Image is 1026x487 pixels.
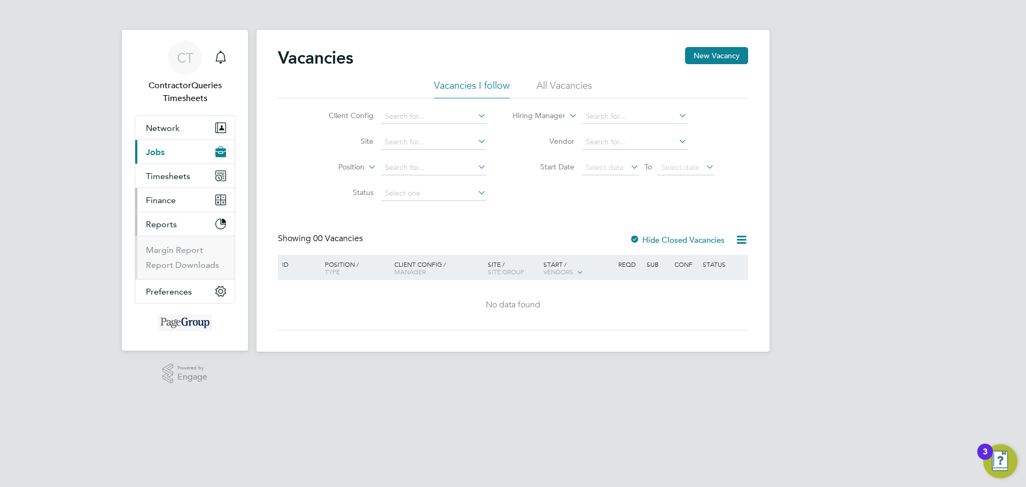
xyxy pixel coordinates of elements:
[616,255,643,273] div: Reqd
[135,79,235,105] span: ContractorQueries Timesheets
[146,260,219,270] a: Report Downloads
[177,373,207,382] span: Engage
[543,267,573,276] span: Vendors
[135,236,235,279] div: Reports
[122,30,248,351] nav: Main navigation
[381,109,486,124] input: Search for...
[146,245,203,255] a: Margin Report
[135,140,235,164] button: Jobs
[629,235,725,245] label: Hide Closed Vacancies
[325,267,340,276] span: Type
[135,188,235,212] button: Finance
[146,171,190,181] span: Timesheets
[700,255,747,273] div: Status
[312,188,374,197] label: Status
[312,111,374,120] label: Client Config
[146,123,180,133] span: Network
[485,255,541,281] div: Site /
[135,116,235,140] button: Network
[135,41,235,105] a: CTContractorQueries Timesheets
[278,233,365,244] div: Showing
[582,109,687,124] input: Search for...
[313,233,363,244] span: 00 Vacancies
[135,280,235,303] button: Preferences
[394,267,426,276] span: Manager
[146,147,165,157] span: Jobs
[586,163,624,172] span: Select date
[513,136,574,146] label: Vendor
[381,186,486,201] input: Select one
[644,255,672,273] div: Sub
[434,79,510,98] li: Vacancies I follow
[146,219,177,229] span: Reports
[317,255,392,281] div: Position /
[381,135,486,150] input: Search for...
[135,212,235,236] button: Reports
[162,364,208,384] a: Powered byEngage
[146,195,176,205] span: Finance
[983,452,988,466] div: 3
[672,255,699,273] div: Conf
[983,444,1017,478] button: Open Resource Center, 3 new notifications
[661,163,699,172] span: Select date
[146,287,192,297] span: Preferences
[279,299,747,311] div: No data found
[135,314,235,331] a: Go to home page
[513,162,574,172] label: Start Date
[278,47,353,68] h2: Vacancies
[177,51,193,65] span: CT
[135,164,235,188] button: Timesheets
[537,79,592,98] li: All Vacancies
[381,160,486,175] input: Search for...
[279,255,317,273] div: ID
[541,255,616,282] div: Start /
[641,160,655,174] span: To
[303,162,364,173] label: Position
[488,267,524,276] span: Site Group
[685,47,748,64] button: New Vacancy
[177,364,207,373] span: Powered by
[312,136,374,146] label: Site
[504,111,565,121] label: Hiring Manager
[392,255,485,281] div: Client Config /
[582,135,687,150] input: Search for...
[158,314,212,331] img: michaelpageint-logo-retina.png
